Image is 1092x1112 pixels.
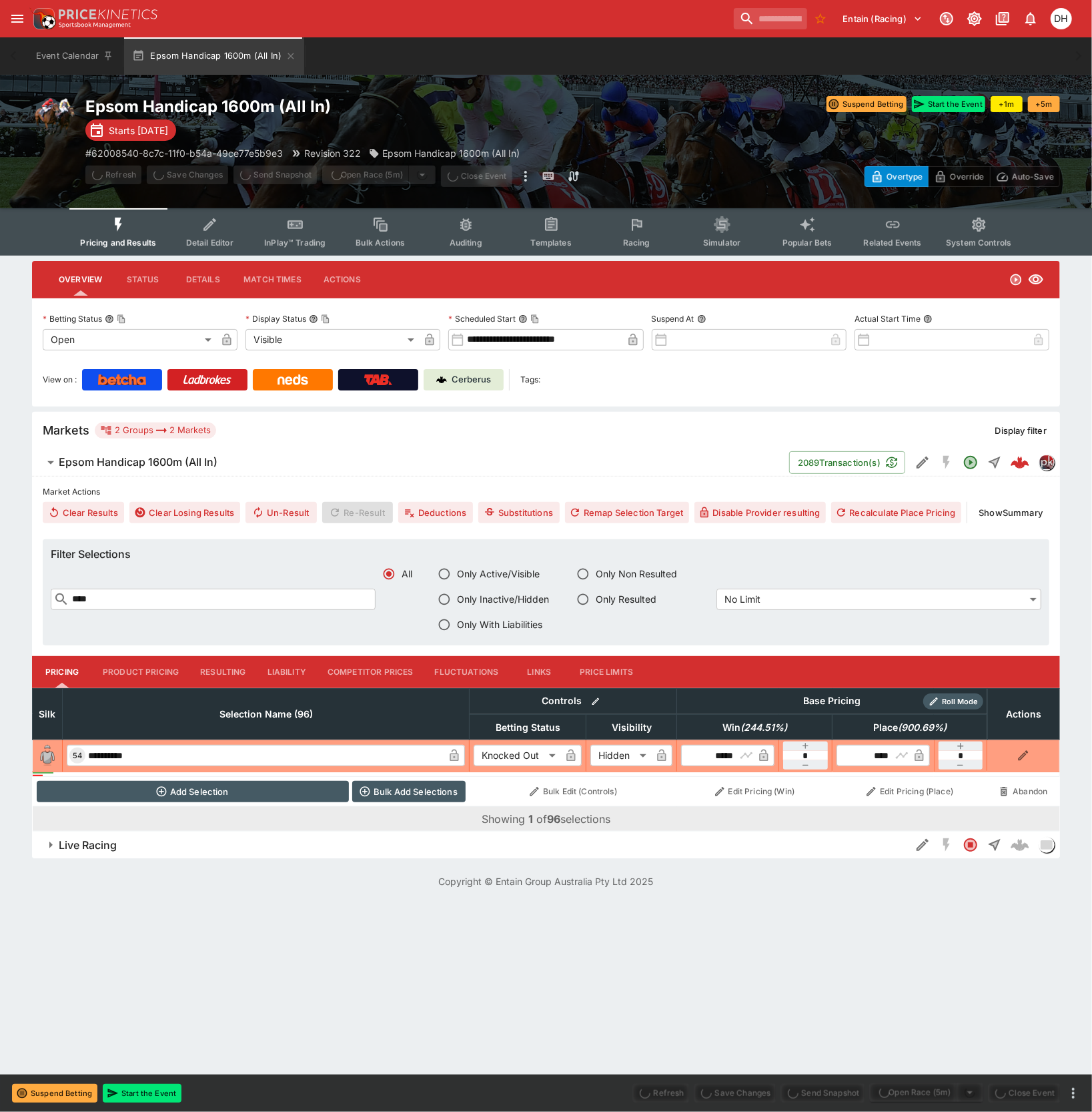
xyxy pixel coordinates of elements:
p: Actual Start Time [855,313,921,324]
button: Bulk Edit (Controls) [474,781,673,802]
div: Epsom Handicap 1600m (All In) [369,146,520,160]
button: Details [173,264,233,296]
button: Copy To Clipboard [530,314,540,324]
div: Event type filters [69,208,1022,256]
button: Daniel Hooper [1047,4,1076,33]
span: Only Active/Visible [457,567,540,581]
input: search [734,8,807,29]
button: Copy To Clipboard [321,314,330,324]
p: Betting Status [43,313,102,324]
button: SGM Disabled [935,833,959,857]
button: Links [509,656,569,688]
button: Display filter [987,420,1055,441]
img: logo-cerberus--red.svg [1011,453,1029,472]
svg: Visible [1028,272,1044,288]
span: Re-Result [322,502,392,523]
button: Notifications [1019,7,1043,31]
button: Scheduled StartCopy To Clipboard [518,314,528,324]
p: Display Status [245,313,306,324]
img: Betcha [98,374,146,385]
button: Copy To Clipboard [117,314,126,324]
button: Suspend Betting [12,1084,97,1103]
svg: Closed [963,837,979,853]
img: Neds [278,374,308,385]
button: Epsom Handicap 1600m (All In) [32,449,789,476]
button: Epsom Handicap 1600m (All In) [124,37,304,75]
button: Start the Event [912,96,985,112]
button: Competitor Prices [317,656,424,688]
span: Selection Name (96) [205,706,328,722]
div: Open [43,329,216,350]
p: Scheduled Start [448,313,516,324]
p: Suspend At [652,313,694,324]
span: InPlay™ Trading [264,238,326,248]
button: more [1065,1085,1081,1101]
p: Cerberus [452,373,492,386]
em: ( 900.69 %) [898,720,947,736]
th: Controls [470,688,677,714]
a: aaca3662-c673-4a88-862b-74902ada196a [1007,449,1033,476]
span: Win(244.51%) [708,720,802,736]
button: Overview [48,264,113,296]
div: No Limit [716,589,1041,610]
button: Remap Selection Target [565,502,689,523]
th: Actions [987,688,1059,740]
button: Add Selection [37,781,349,802]
button: Substitutions [478,502,559,523]
button: Edit Pricing (Win) [681,781,829,802]
img: PriceKinetics [59,9,157,19]
button: Disable Provider resulting [694,502,826,523]
p: Copy To Clipboard [85,146,283,160]
button: Un-Result [245,502,317,523]
button: Documentation [991,7,1015,31]
img: liveracing [1039,838,1054,852]
span: Betting Status [481,720,575,736]
button: Actual Start Time [923,314,933,324]
button: +5m [1028,96,1060,112]
img: Sportsbook Management [59,22,131,28]
span: Bulk Actions [356,238,405,248]
button: Overtype [865,166,929,187]
span: Popular Bets [782,238,833,248]
button: Clear Losing Results [129,502,240,523]
button: Event Calendar [28,37,121,75]
button: Betting StatusCopy To Clipboard [105,314,114,324]
button: Select Tenant [835,8,931,29]
button: Status [113,264,173,296]
button: more [518,166,534,187]
img: TabNZ [364,374,392,385]
b: 96 [547,812,560,826]
button: Edit Pricing (Place) [837,781,984,802]
span: Only Non Resulted [596,567,677,581]
span: System Controls [946,238,1011,248]
button: Price Limits [569,656,644,688]
button: Product Pricing [92,656,189,688]
img: pricekinetics [1039,455,1054,470]
div: split button [322,166,436,184]
span: 54 [70,751,85,760]
span: Only Inactive/Hidden [457,592,549,606]
button: Edit Detail [911,451,935,475]
p: Auto-Save [1012,170,1054,184]
span: Related Events [864,238,922,248]
svg: Open [963,455,979,471]
button: Match Times [233,264,312,296]
img: Ladbrokes [183,374,231,385]
button: Abandon [991,781,1055,802]
h6: Epsom Handicap 1600m (All In) [59,455,217,469]
div: Start From [865,166,1060,187]
span: Roll Mode [937,696,983,708]
button: Actions [312,264,372,296]
button: SGM Disabled [935,451,959,475]
span: Visibility [597,720,666,736]
button: Fluctuations [424,656,510,688]
b: 1 [528,812,533,826]
img: PriceKinetics Logo [29,5,56,32]
button: Open [959,451,983,475]
svg: Open [1009,273,1023,286]
a: Cerberus [424,369,504,390]
button: No Bookmarks [810,8,831,29]
span: Detail Editor [186,238,233,248]
button: Straight [983,451,1007,475]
